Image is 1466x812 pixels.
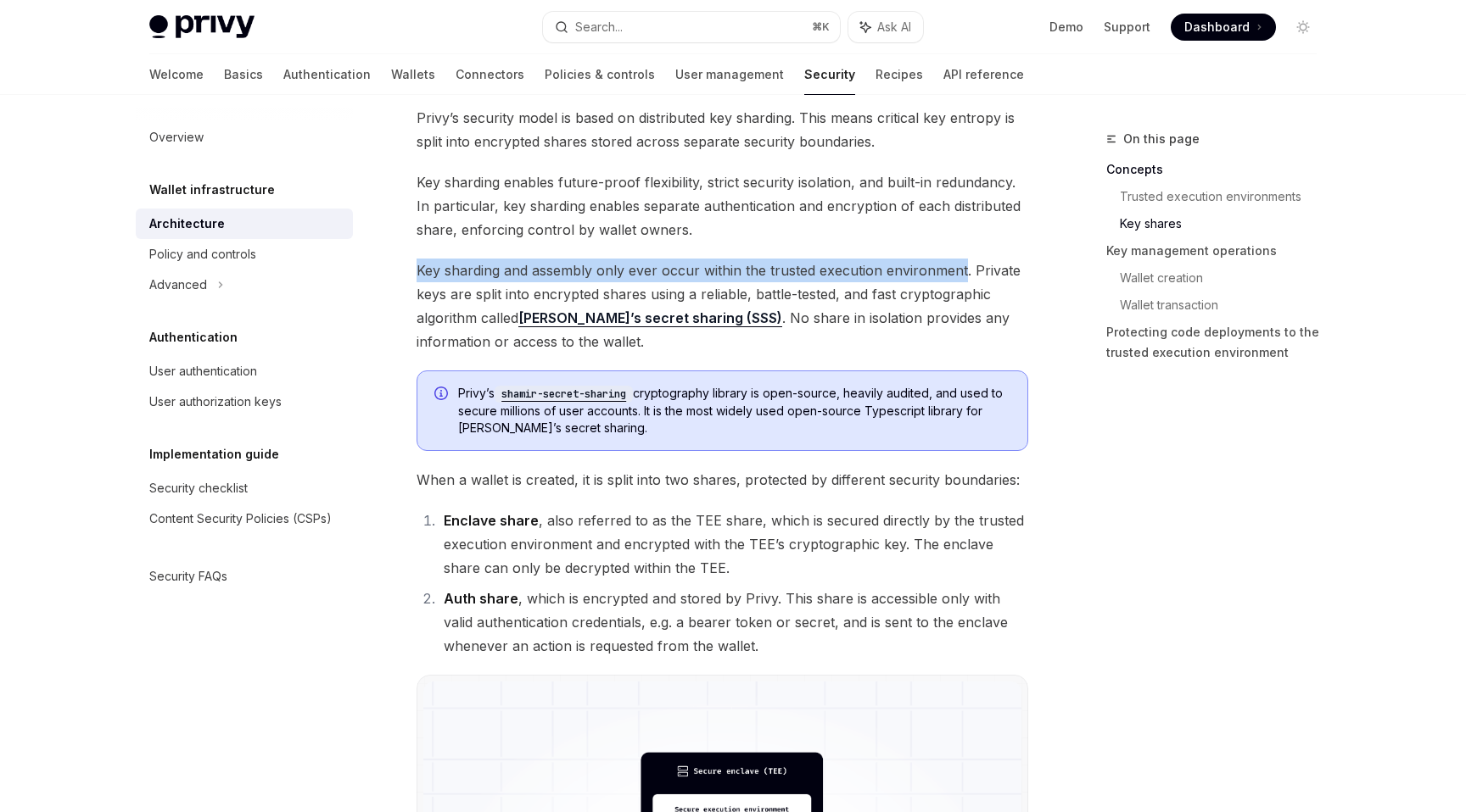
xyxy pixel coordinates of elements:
a: Key management operations [1106,237,1330,264]
a: API reference [943,54,1024,95]
a: Policies & controls [545,54,655,95]
a: Security [804,54,855,95]
div: Advanced [149,275,207,295]
a: Trusted execution environments [1120,183,1330,210]
a: Wallet transaction [1120,292,1330,319]
div: Content Security Policies (CSPs) [149,509,332,529]
div: User authorization keys [149,392,282,412]
a: Protecting code deployments to the trusted execution environment [1106,319,1330,366]
span: Key sharding and assembly only ever occur within the trusted execution environment. Private keys ... [417,259,1028,353]
div: Security FAQs [149,566,227,587]
a: Architecture [136,209,353,239]
code: shamir-secret-sharing [495,386,633,403]
a: Wallets [391,54,435,95]
h5: Authentication [149,327,238,348]
a: Demo [1049,19,1083,36]
a: User management [675,54,784,95]
a: Policy and controls [136,239,353,270]
span: Key sharding enables future-proof flexibility, strict security isolation, and built-in redundancy... [417,170,1028,242]
a: Welcome [149,54,204,95]
span: Privy’s cryptography library is open-source, heavily audited, and used to secure millions of user... [458,385,1010,437]
a: shamir-secret-sharing [495,386,633,400]
span: Privy’s security model is based on distributed key sharding. This means critical key entropy is s... [417,106,1028,153]
span: When a wallet is created, it is split into two shares, protected by different security boundaries: [417,468,1028,492]
span: ⌘ K [812,20,830,34]
a: [PERSON_NAME]’s secret sharing (SSS) [518,309,782,327]
a: Recipes [876,54,923,95]
div: Architecture [149,214,225,234]
button: Search...⌘K [543,12,840,42]
div: Search... [575,17,623,37]
button: Toggle dark mode [1290,14,1317,41]
h5: Implementation guide [149,444,279,464]
strong: Auth share [444,590,518,607]
a: Security FAQs [136,561,353,592]
img: light logo [149,15,255,39]
a: Key shares [1120,210,1330,237]
span: Ask AI [877,19,911,36]
button: Ask AI [848,12,923,42]
div: Overview [149,127,204,147]
li: , which is encrypted and stored by Privy. This share is accessible only with valid authentication... [439,587,1028,658]
svg: Info [434,387,451,403]
div: Security checklist [149,478,248,498]
li: , also referred to as the TEE share, which is secured directly by the trusted execution environme... [439,509,1028,580]
a: Authentication [283,54,371,95]
div: User authentication [149,361,257,381]
a: Support [1104,19,1150,36]
span: On this page [1123,129,1200,149]
a: Connectors [456,54,524,95]
a: Content Security Policies (CSPs) [136,503,353,534]
a: Basics [224,54,263,95]
a: Concepts [1106,156,1330,183]
a: Security checklist [136,473,353,503]
div: Policy and controls [149,244,256,264]
a: User authorization keys [136,387,353,417]
span: Dashboard [1184,19,1250,36]
a: Dashboard [1171,14,1276,41]
strong: Enclave share [444,512,539,529]
a: Overview [136,122,353,153]
a: Wallet creation [1120,264,1330,292]
a: User authentication [136,356,353,387]
h5: Wallet infrastructure [149,180,275,200]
